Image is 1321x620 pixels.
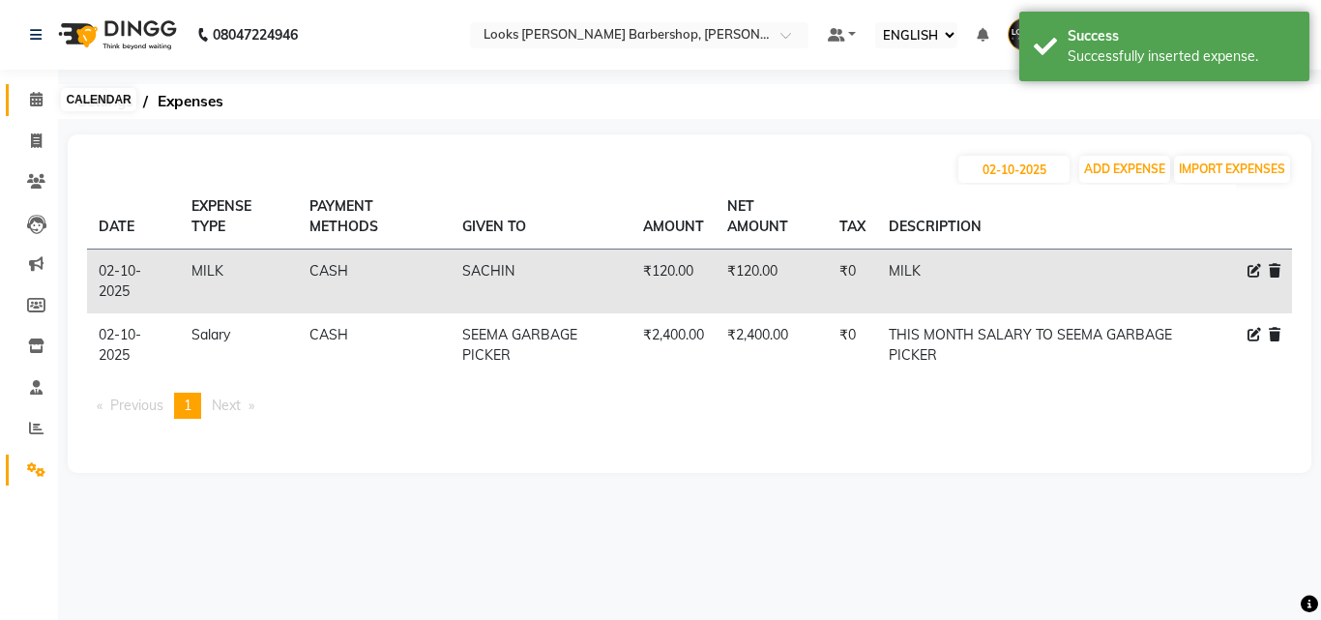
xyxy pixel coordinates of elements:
span: Expenses [148,84,233,119]
button: IMPORT EXPENSES [1174,156,1290,183]
td: 02-10-2025 [87,250,180,314]
img: Looks Karol Bagh Barbershop [1008,17,1042,51]
td: MILK [180,250,297,314]
b: 08047224946 [213,8,298,62]
th: DESCRIPTION [877,185,1213,250]
button: ADD EXPENSE [1079,156,1170,183]
div: Success [1068,26,1295,46]
td: ₹2,400.00 [716,313,828,377]
th: TAX [828,185,877,250]
div: CALENDAR [61,88,135,111]
img: logo [49,8,182,62]
td: ₹0 [828,313,877,377]
div: Successfully inserted expense. [1068,46,1295,67]
th: NET AMOUNT [716,185,828,250]
th: DATE [87,185,180,250]
td: ₹120.00 [716,250,828,314]
nav: Pagination [87,393,1292,419]
th: GIVEN TO [451,185,631,250]
td: ₹120.00 [631,250,716,314]
th: AMOUNT [631,185,716,250]
span: Next [212,397,241,414]
th: EXPENSE TYPE [180,185,297,250]
td: ₹0 [828,250,877,314]
td: CASH [298,250,451,314]
td: SACHIN [451,250,631,314]
td: Salary [180,313,297,377]
td: THIS MONTH SALARY TO SEEMA GARBAGE PICKER [877,313,1213,377]
span: 1 [184,397,191,414]
span: Previous [110,397,163,414]
td: MILK [877,250,1213,314]
td: SEEMA GARBAGE PICKER [451,313,631,377]
th: PAYMENT METHODS [298,185,451,250]
td: 02-10-2025 [87,313,180,377]
input: PLACEHOLDER.DATE [958,156,1070,183]
td: CASH [298,313,451,377]
td: ₹2,400.00 [631,313,716,377]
